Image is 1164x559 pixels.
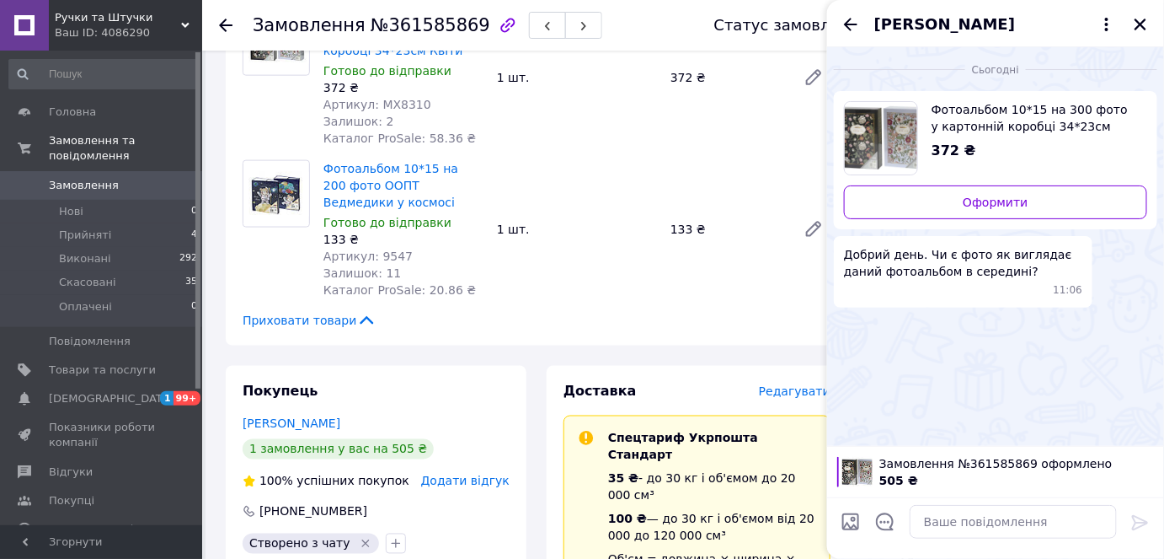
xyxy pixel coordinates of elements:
[965,63,1026,78] span: Сьогодні
[49,465,93,480] span: Відгуки
[258,503,369,520] div: [PHONE_NUMBER]
[179,251,197,266] span: 292
[421,475,510,488] span: Додати відгук
[49,522,140,537] span: Каталог ProSale
[49,178,119,193] span: Замовлення
[49,391,174,406] span: [DEMOGRAPHIC_DATA]
[174,391,201,406] span: 99+
[874,13,1015,35] span: [PERSON_NAME]
[219,17,232,34] div: Повернутися назад
[608,511,816,545] div: — до 30 кг і об'ємом від 20 000 до 120 000 см³
[243,439,434,460] div: 1 замовлення у вас на 505 ₴
[879,474,918,487] span: 505 ₴
[844,185,1147,219] a: Оформити
[323,162,458,209] a: Фотоальбом 10*15 на 200 фото ООПТ Ведмедики у космосі
[490,66,664,89] div: 1 шт.
[160,391,174,406] span: 1
[714,17,869,34] div: Статус замовлення
[932,142,976,159] span: 372 ₴
[879,455,1154,472] span: Замовлення №361585869 оформлено
[608,472,638,486] span: 35 ₴
[191,204,197,219] span: 0
[323,115,394,128] span: Залишок: 2
[1054,283,1083,298] span: 11:06 12.09.2025
[243,384,318,400] span: Покупець
[259,475,293,488] span: 100%
[608,432,758,462] span: Спецтариф Укрпошта Стандарт
[243,417,340,431] a: [PERSON_NAME]
[49,493,94,508] span: Покупці
[664,66,790,89] div: 372 ₴
[371,15,490,35] span: №361585869
[49,105,96,120] span: Головна
[59,251,111,266] span: Виконані
[59,275,116,290] span: Скасовані
[243,312,376,329] span: Приховати товари
[359,537,372,551] svg: Видалити мітку
[759,385,830,399] span: Редагувати
[874,511,896,533] button: Відкрити шаблони відповідей
[563,384,637,400] span: Доставка
[845,102,917,175] img: 6668908909_w640_h640_fotoalbom-1015-na.jpg
[59,299,112,314] span: Оплачені
[797,61,830,94] a: Редагувати
[55,10,181,25] span: Ручки та Штучки
[243,473,409,490] div: успішних покупок
[323,266,401,280] span: Залишок: 11
[323,231,483,248] div: 133 ₴
[8,59,199,89] input: Пошук
[191,228,197,243] span: 4
[664,218,790,241] div: 133 ₴
[323,98,431,111] span: Артикул: MX8310
[874,13,1117,35] button: [PERSON_NAME]
[844,101,1147,175] a: Переглянути товар
[253,15,366,35] span: Замовлення
[842,457,873,487] img: 6668908909_w100_h100_fotoalbom-1015-na.jpg
[185,275,197,290] span: 35
[797,212,830,246] a: Редагувати
[323,79,483,96] div: 372 ₴
[323,216,451,229] span: Готово до відправки
[323,64,451,78] span: Готово до відправки
[191,299,197,314] span: 0
[243,172,309,217] img: Фотоальбом 10*15 на 200 фото ООПТ Ведмедики у космосі
[323,283,476,297] span: Каталог ProSale: 20.86 ₴
[841,14,861,35] button: Назад
[59,228,111,243] span: Прийняті
[49,334,131,349] span: Повідомлення
[55,25,202,40] div: Ваш ID: 4086290
[59,204,83,219] span: Нові
[49,363,156,378] span: Товари та послуги
[49,420,156,450] span: Показники роботи компанії
[834,61,1157,78] div: 12.09.2025
[1130,14,1151,35] button: Закрити
[323,250,413,263] span: Артикул: 9547
[608,513,647,526] span: 100 ₴
[490,218,664,241] div: 1 шт.
[932,101,1134,135] span: Фотоальбом 10*15 на 300 фото у картонній коробці 34*23см Квіти
[323,132,476,145] span: Каталог ProSale: 58.36 ₴
[608,470,816,504] div: - до 30 кг і об'ємом до 20 000 см³
[49,133,202,164] span: Замовлення та повідомлення
[249,537,350,551] span: Створено з чату
[844,246,1082,280] span: Добрий день. Чи є фото як виглядає даний фотоальбом в середині?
